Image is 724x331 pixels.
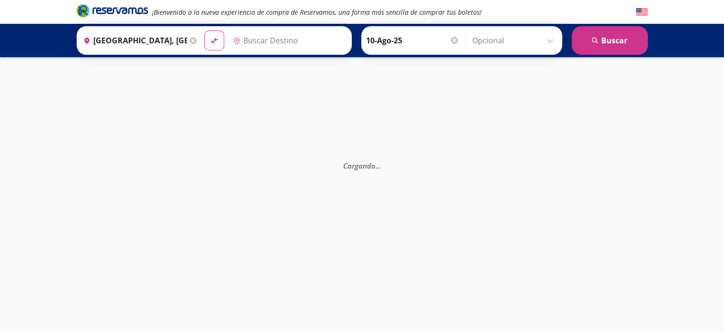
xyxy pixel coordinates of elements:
[379,160,381,170] span: .
[77,3,148,18] i: Brand Logo
[343,160,381,170] em: Cargando
[229,29,347,52] input: Buscar Destino
[636,6,648,18] button: English
[375,160,377,170] span: .
[572,26,648,55] button: Buscar
[77,3,148,20] a: Brand Logo
[472,29,557,52] input: Opcional
[79,29,187,52] input: Buscar Origen
[152,8,482,17] em: ¡Bienvenido a la nueva experiencia de compra de Reservamos, una forma más sencilla de comprar tus...
[366,29,459,52] input: Elegir Fecha
[377,160,379,170] span: .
